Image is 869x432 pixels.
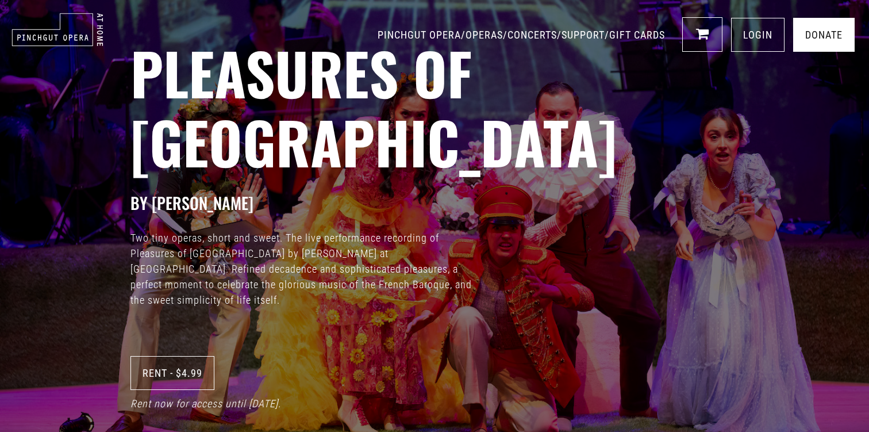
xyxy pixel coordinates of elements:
img: pinchgut_at_home_negative_logo.svg [11,13,103,47]
p: Two tiny operas, short and sweet. The live performance recording of Pleasures of [GEOGRAPHIC_DATA... [130,230,475,308]
a: OPERAS [466,29,503,41]
i: Rent now for access until [DATE]. [130,397,281,410]
a: SUPPORT [562,29,605,41]
a: PINCHGUT OPERA [378,29,461,41]
span: / / / / [378,29,668,41]
a: Donate [793,18,855,52]
h2: Pleasures of [GEOGRAPHIC_DATA] [130,38,869,176]
h3: BY [PERSON_NAME] [130,193,869,213]
a: GIFT CARDS [609,29,665,41]
a: Rent - $4.99 [130,356,214,390]
a: LOGIN [731,18,785,52]
a: CONCERTS [507,29,557,41]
